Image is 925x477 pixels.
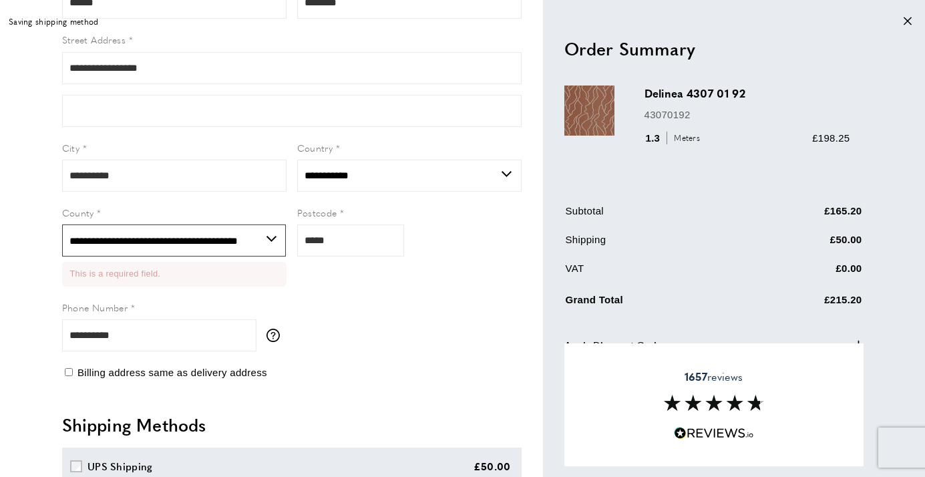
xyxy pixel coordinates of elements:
span: Saving shipping method [9,15,99,28]
div: Close message [904,15,912,28]
h2: Order Summary [564,36,864,60]
h3: Delinea 4307 01 92 [644,86,850,101]
span: Phone Number [62,301,128,314]
span: Billing address same as delivery address [77,367,267,378]
img: Delinea 4307 01 92 [564,86,614,136]
strong: 1657 [685,369,707,384]
img: Reviews section [664,395,764,411]
td: VAT [566,260,745,286]
h2: Shipping Methods [62,413,522,437]
img: Reviews.io 5 stars [674,427,754,440]
td: £215.20 [745,289,862,317]
td: Shipping [566,231,745,257]
td: £0.00 [745,260,862,286]
div: UPS Shipping [87,458,153,474]
button: More information [266,329,287,342]
p: 43070192 [644,106,850,122]
td: £50.00 [745,231,862,257]
span: Meters [667,132,703,144]
li: This is a required field. [70,267,279,281]
span: reviews [685,370,743,383]
td: Subtotal [566,202,745,228]
div: 1.3 [644,130,705,146]
td: £165.20 [745,202,862,228]
span: Apply Discount Code [564,337,662,353]
span: County [62,206,94,219]
input: Billing address same as delivery address [65,368,73,376]
td: Grand Total [566,289,745,317]
span: City [62,141,80,154]
span: Country [297,141,333,154]
span: Postcode [297,206,337,219]
span: £198.25 [812,132,850,143]
div: £50.00 [474,458,511,474]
